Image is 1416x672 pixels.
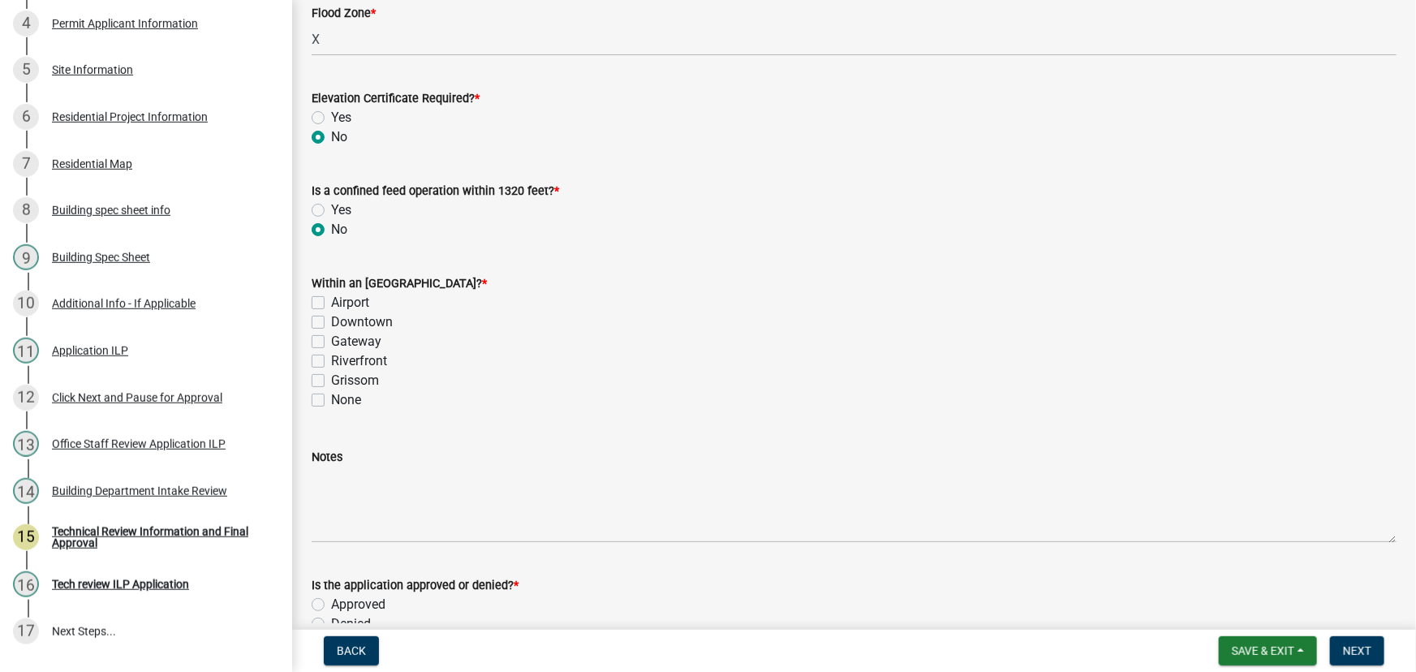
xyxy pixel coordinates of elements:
div: 14 [13,478,39,504]
label: Airport [331,293,369,312]
div: Building Spec Sheet [52,252,150,263]
div: Tech review ILP Application [52,579,189,590]
label: Denied [331,614,371,634]
label: None [331,390,361,410]
span: Back [337,644,366,657]
div: Click Next and Pause for Approval [52,392,222,403]
label: Within an [GEOGRAPHIC_DATA]? [312,278,487,290]
div: Office Staff Review Application ILP [52,438,226,450]
div: Site Information [52,64,133,75]
div: Technical Review Information and Final Approval [52,526,266,549]
label: Gateway [331,332,381,351]
span: Save & Exit [1232,644,1294,657]
label: Riverfront [331,351,387,371]
div: 9 [13,244,39,270]
button: Save & Exit [1219,636,1317,666]
div: Additional Info - If Applicable [52,298,196,309]
label: Approved [331,595,385,614]
button: Back [324,636,379,666]
div: Residential Map [52,158,132,170]
div: Residential Project Information [52,111,208,123]
div: 17 [13,618,39,644]
label: No [331,127,347,147]
div: 16 [13,571,39,597]
div: 4 [13,11,39,37]
label: No [331,220,347,239]
label: Notes [312,452,342,463]
div: 13 [13,431,39,457]
div: Permit Applicant Information [52,18,198,29]
label: Grissom [331,371,379,390]
div: 12 [13,385,39,411]
label: Is a confined feed operation within 1320 feet? [312,186,559,197]
label: Flood Zone [312,8,376,19]
span: Next [1343,644,1371,657]
button: Next [1330,636,1384,666]
div: 7 [13,151,39,177]
label: Elevation Certificate Required? [312,93,480,105]
div: Building Department Intake Review [52,485,227,497]
div: 8 [13,197,39,223]
div: Building spec sheet info [52,205,170,216]
div: 11 [13,338,39,364]
div: 5 [13,57,39,83]
label: Downtown [331,312,393,332]
label: Yes [331,108,351,127]
label: Is the application approved or denied? [312,580,519,592]
div: 10 [13,291,39,317]
div: 6 [13,104,39,130]
label: Yes [331,200,351,220]
div: 15 [13,524,39,550]
div: Application ILP [52,345,128,356]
